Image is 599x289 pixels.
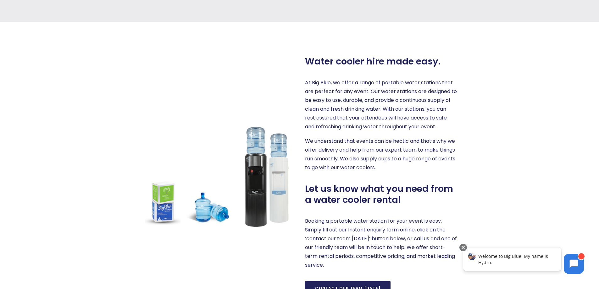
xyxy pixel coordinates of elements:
p: We understand that events can be hectic and that’s why we offer delivery and help from our expert... [305,137,457,172]
iframe: Chatbot [457,242,590,280]
span: Water cooler hire made easy. [305,56,441,67]
p: Booking a portable water station for your event is easy. Simply fill out our Instant enquiry form... [305,217,457,270]
span: Let us know what you need from a water cooler rental [305,183,457,205]
p: At Big Blue, we offer a range of portable water stations that are perfect for any event. Our wate... [305,78,457,131]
